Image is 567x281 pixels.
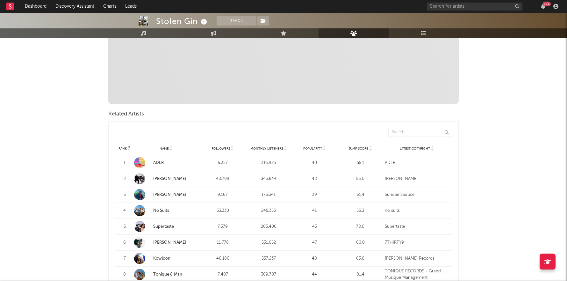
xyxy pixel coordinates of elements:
div: 5 [118,224,131,230]
div: TONIQUE RECORDS - Grand Musique Management [385,268,449,281]
button: 99+ [541,4,545,9]
span: Popularity [303,147,322,151]
div: 81.4 [339,271,382,278]
div: [PERSON_NAME] Records [385,255,449,262]
div: 44 [293,271,336,278]
div: 46,186 [201,255,244,262]
div: Sundae Sauuce [385,192,449,198]
span: Related Artists [108,110,144,118]
div: 175,341 [247,192,290,198]
div: 316,923 [247,160,290,166]
button: Track [217,16,256,26]
input: Search for artists [427,3,522,11]
div: 78.0 [339,224,382,230]
div: 205,400 [247,224,290,230]
div: [PERSON_NAME] [385,176,449,182]
a: [PERSON_NAME] [134,237,198,248]
div: Supertaste [385,224,449,230]
div: 55.3 [339,208,382,214]
div: 6 [118,240,131,246]
div: 7,379 [201,224,244,230]
span: Rank [118,147,127,151]
span: Followers [212,147,230,151]
span: Monthly Listeners [250,147,283,151]
div: Stolen Gin [156,16,209,26]
div: 48 [293,255,336,262]
div: 61.4 [339,192,382,198]
div: 3 [118,192,131,198]
a: [PERSON_NAME] [153,193,186,197]
input: Search... [388,128,452,137]
div: 7THIRTY9 [385,240,449,246]
a: Kowloon [153,256,170,261]
div: 40 [293,160,336,166]
div: 9,167 [201,192,244,198]
div: 11,778 [201,240,244,246]
div: 56.0 [339,176,382,182]
a: [PERSON_NAME] [134,173,198,184]
div: 2 [118,176,131,182]
div: no suits [385,208,449,214]
a: Supertaste [134,221,198,232]
div: 531,052 [247,240,290,246]
div: 343,644 [247,176,290,182]
a: [PERSON_NAME] [153,240,186,245]
div: 47 [293,240,336,246]
a: ADLR [134,157,198,168]
a: No Suits [134,205,198,216]
div: 557,237 [247,255,290,262]
span: Jump Score [348,147,368,151]
div: 33,330 [201,208,244,214]
div: 7 [118,255,131,262]
div: 1 [118,160,131,166]
a: Tonique & Man [134,269,198,280]
div: 6,357 [201,160,244,166]
div: ADLR [385,160,449,166]
a: Tonique & Man [153,272,182,277]
div: 48 [293,176,336,182]
div: 4 [118,208,131,214]
a: [PERSON_NAME] [134,189,198,200]
div: 8 [118,271,131,278]
div: 369,707 [247,271,290,278]
div: 48,799 [201,176,244,182]
div: 41 [293,208,336,214]
div: 245,353 [247,208,290,214]
a: Kowloon [134,253,198,264]
span: Name [160,147,169,151]
div: 63.0 [339,255,382,262]
div: 7,407 [201,271,244,278]
span: Latest Copyright [400,147,430,151]
div: 39 [293,192,336,198]
a: ADLR [153,161,164,165]
a: No Suits [153,209,169,213]
div: 43 [293,224,336,230]
div: 60.0 [339,240,382,246]
div: 99 + [543,2,551,6]
a: [PERSON_NAME] [153,177,186,181]
a: Supertaste [153,225,174,229]
div: 55.1 [339,160,382,166]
